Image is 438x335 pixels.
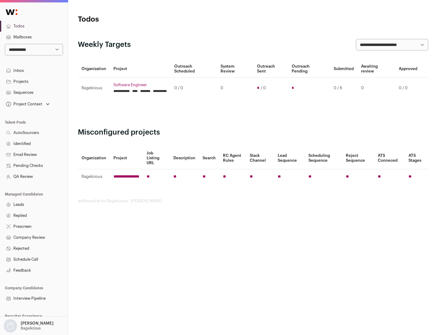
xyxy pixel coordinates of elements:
[395,78,421,99] td: 0 / 0
[2,6,21,18] img: Wellfound
[219,147,246,169] th: RC Agent Rules
[78,169,110,184] td: Bagelicious
[253,60,288,78] th: Outreach Sent
[357,78,395,99] td: 0
[405,147,428,169] th: ATS Stages
[78,78,110,99] td: Bagelicious
[78,199,428,203] footer: wellfound:ai for Bagelicious - [PERSON_NAME]
[395,60,421,78] th: Approved
[217,60,253,78] th: System Review
[171,78,217,99] td: 0 / 0
[342,147,374,169] th: Reject Sequence
[78,15,195,24] h1: Todos
[305,147,342,169] th: Scheduling Sequence
[288,60,330,78] th: Outreach Pending
[113,83,167,87] a: Software Engineer
[171,60,217,78] th: Outreach Scheduled
[374,147,405,169] th: ATS Conneced
[4,319,17,333] img: nopic.png
[217,78,253,99] td: 0
[2,319,55,333] button: Open dropdown
[199,147,219,169] th: Search
[110,147,143,169] th: Project
[357,60,395,78] th: Awaiting review
[5,100,51,108] button: Open dropdown
[143,147,170,169] th: Job Listing URL
[5,102,42,107] div: Project Context
[21,326,41,331] p: Bagelicious
[21,321,54,326] p: [PERSON_NAME]
[170,147,199,169] th: Description
[78,40,131,50] h2: Weekly Targets
[246,147,274,169] th: Slack Channel
[330,60,357,78] th: Submitted
[110,60,171,78] th: Project
[78,147,110,169] th: Organization
[261,86,266,90] span: / 0
[274,147,305,169] th: Lead Sequence
[78,128,428,137] h2: Misconfigured projects
[330,78,357,99] td: 0 / 6
[78,60,110,78] th: Organization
